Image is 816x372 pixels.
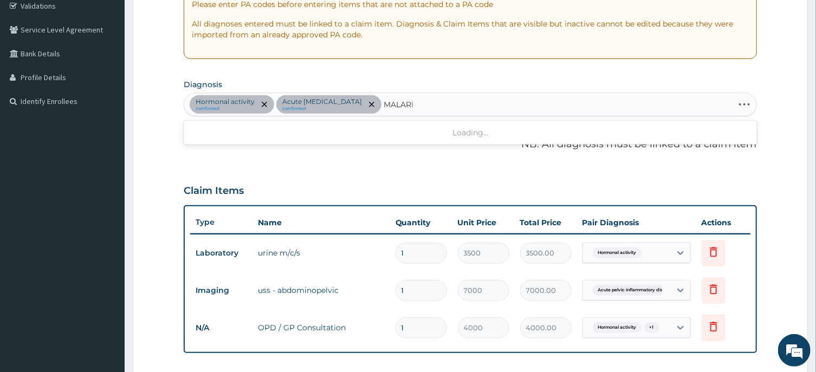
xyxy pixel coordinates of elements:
td: OPD / GP Consultation [252,317,390,338]
th: Quantity [390,212,452,233]
th: Name [252,212,390,233]
small: confirmed [282,106,362,112]
span: Acute pelvic inflammatory dise... [593,285,675,296]
p: Acute [MEDICAL_DATA] [282,97,362,106]
td: N/A [190,318,252,338]
img: d_794563401_company_1708531726252_794563401 [20,54,44,81]
small: confirmed [196,106,255,112]
span: Hormonal activity [593,322,642,333]
span: + 1 [644,322,659,333]
span: We're online! [63,115,150,224]
span: remove selection option [367,100,377,109]
th: Type [190,212,252,232]
label: Diagnosis [184,79,222,90]
th: Pair Diagnosis [577,212,696,233]
div: Minimize live chat window [178,5,204,31]
td: urine m/c/s [252,242,390,264]
th: Actions [696,212,750,233]
th: Unit Price [452,212,515,233]
h3: Claim Items [184,185,244,197]
span: remove selection option [260,100,269,109]
p: All diagnoses entered must be linked to a claim item. Diagnosis & Claim Items that are visible bu... [192,18,748,40]
td: uss - abdominopelvic [252,279,390,301]
span: Hormonal activity [593,247,642,258]
div: Loading... [184,123,756,142]
p: Hormonal activity [196,97,255,106]
td: Imaging [190,280,252,301]
td: Laboratory [190,243,252,263]
div: Chat with us now [56,61,182,75]
th: Total Price [515,212,577,233]
textarea: Type your message and hit 'Enter' [5,253,206,291]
